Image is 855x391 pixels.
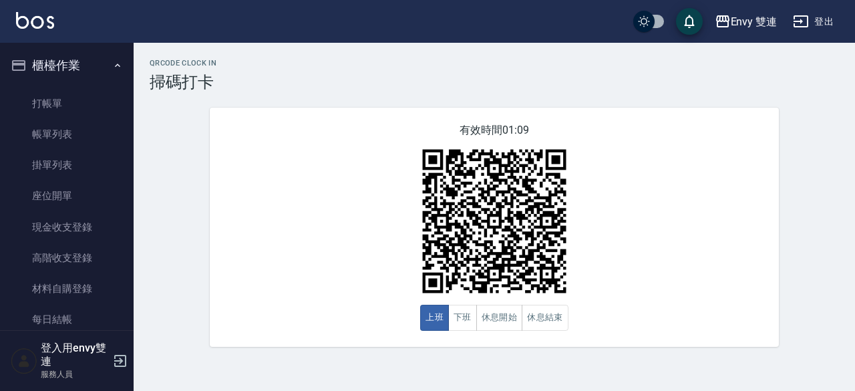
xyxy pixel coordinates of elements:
a: 每日結帳 [5,304,128,335]
button: Envy 雙連 [709,8,783,35]
a: 座位開單 [5,180,128,211]
button: save [676,8,703,35]
a: 現金收支登錄 [5,212,128,243]
a: 材料自購登錄 [5,273,128,304]
div: Envy 雙連 [731,13,778,30]
button: 下班 [448,305,477,331]
h3: 掃碼打卡 [150,73,839,92]
img: Logo [16,12,54,29]
button: 休息開始 [476,305,523,331]
h2: QRcode Clock In [150,59,839,68]
a: 帳單列表 [5,119,128,150]
div: 有效時間 01:09 [210,108,779,347]
h5: 登入用envy雙連 [41,342,109,368]
p: 服務人員 [41,368,109,380]
button: 上班 [420,305,449,331]
button: 登出 [788,9,839,34]
button: 休息結束 [522,305,568,331]
img: Person [11,348,37,374]
a: 打帳單 [5,88,128,119]
a: 掛單列表 [5,150,128,180]
a: 高階收支登錄 [5,243,128,273]
button: 櫃檯作業 [5,48,128,83]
